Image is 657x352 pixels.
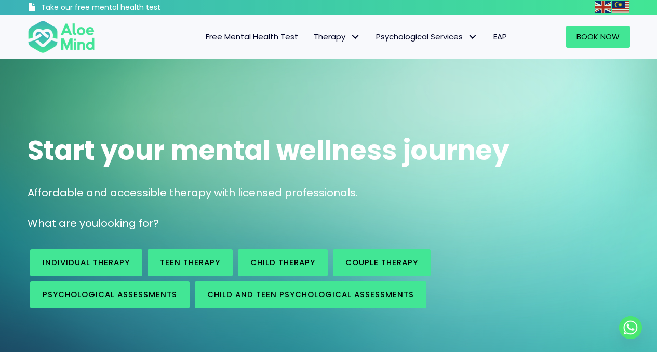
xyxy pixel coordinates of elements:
[619,316,642,339] a: Whatsapp
[306,26,368,48] a: TherapyTherapy: submenu
[109,26,515,48] nav: Menu
[28,3,216,15] a: Take our free mental health test
[348,30,363,45] span: Therapy: submenu
[345,257,418,268] span: Couple therapy
[43,257,130,268] span: Individual therapy
[43,289,177,300] span: Psychological assessments
[493,31,507,42] span: EAP
[238,249,328,276] a: Child Therapy
[250,257,315,268] span: Child Therapy
[207,289,414,300] span: Child and Teen Psychological assessments
[595,1,612,13] a: English
[465,30,480,45] span: Psychological Services: submenu
[195,281,426,308] a: Child and Teen Psychological assessments
[376,31,478,42] span: Psychological Services
[314,31,360,42] span: Therapy
[30,281,190,308] a: Psychological assessments
[41,3,216,13] h3: Take our free mental health test
[98,216,159,231] span: looking for?
[576,31,620,42] span: Book Now
[198,26,306,48] a: Free Mental Health Test
[28,185,630,200] p: Affordable and accessible therapy with licensed professionals.
[612,1,629,13] img: ms
[28,131,509,169] span: Start your mental wellness journey
[28,216,98,231] span: What are you
[160,257,220,268] span: Teen Therapy
[28,20,95,54] img: Aloe mind Logo
[486,26,515,48] a: EAP
[566,26,630,48] a: Book Now
[30,249,142,276] a: Individual therapy
[612,1,630,13] a: Malay
[595,1,611,13] img: en
[368,26,486,48] a: Psychological ServicesPsychological Services: submenu
[206,31,298,42] span: Free Mental Health Test
[148,249,233,276] a: Teen Therapy
[333,249,431,276] a: Couple therapy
